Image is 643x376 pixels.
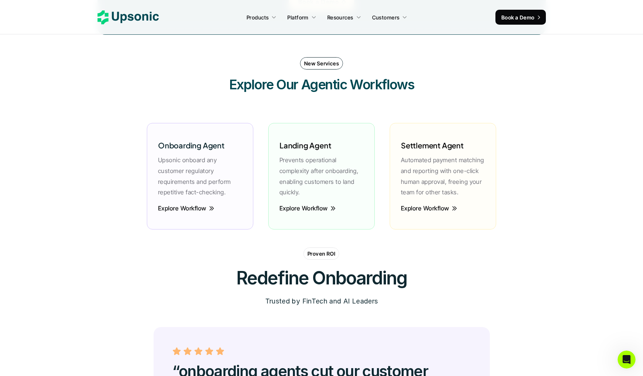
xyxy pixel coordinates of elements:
p: Upsonic onboard any customer regulatory requirements and perform repetitive fact-checking. [158,155,242,198]
p: Book a Demo [501,13,535,21]
h2: Redefine Onboarding [210,265,434,290]
p: Explore Workflow [158,204,207,213]
p: Explore Workflow [401,204,449,213]
p: New Services [304,59,339,67]
p: Prevents operational complexity after onboarding, enabling customers to land quickly. [279,155,364,198]
p: Products [247,13,269,21]
p: Customers [372,13,400,21]
h3: Explore Our Agentic Workflows [210,75,434,94]
p: Platform [287,13,308,21]
p: Proven ROI [307,250,335,258]
a: Explore Workflow [158,204,214,213]
p: Explore Workflow [279,204,328,213]
a: Explore Workflow [279,204,336,213]
p: Resources [327,13,353,21]
a: Explore Workflow [401,204,457,213]
p: Automated payment matching and reporting with one-click human approval, freeing your team for oth... [401,155,485,198]
h6: Landing Agent [279,140,331,151]
h6: Onboarding Agent [158,140,225,151]
h6: Settlement Agent [401,140,464,151]
a: Products [242,10,281,24]
iframe: Intercom live chat [618,351,636,369]
p: Trusted by FinTech and AI Leaders [265,296,378,307]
